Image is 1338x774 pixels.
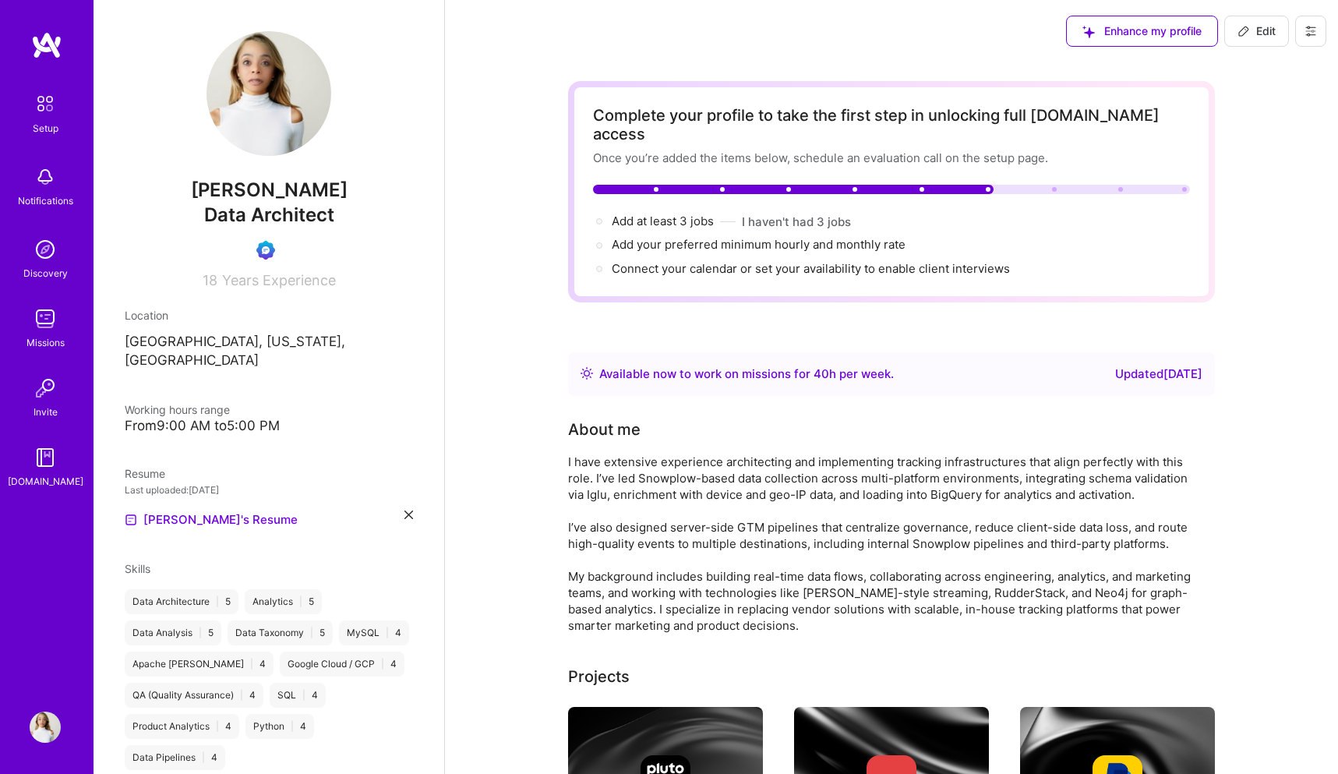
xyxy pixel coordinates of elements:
[593,150,1190,166] div: Once you’re added the items below, schedule an evaluation call on the setup page.
[204,203,334,226] span: Data Architect
[256,241,275,260] img: Evaluation Call Booked
[203,272,217,288] span: 18
[404,511,413,519] i: icon Close
[1224,16,1289,47] button: Edit
[339,620,409,645] div: MySQL 4
[125,467,165,480] span: Resume
[30,373,61,404] img: Invite
[125,620,221,645] div: Data Analysis 5
[30,303,61,334] img: teamwork
[125,178,413,202] span: [PERSON_NAME]
[125,307,413,323] div: Location
[26,712,65,743] a: User Avatar
[1066,16,1218,47] button: Enhance my profile
[202,751,205,764] span: |
[1115,365,1202,383] div: Updated [DATE]
[222,272,336,288] span: Years Experience
[381,658,384,670] span: |
[386,627,389,639] span: |
[250,658,253,670] span: |
[125,403,230,416] span: Working hours range
[291,720,294,733] span: |
[8,473,83,489] div: [DOMAIN_NAME]
[280,652,404,677] div: Google Cloud / GCP 4
[125,511,298,529] a: [PERSON_NAME]'s Resume
[199,627,202,639] span: |
[612,214,714,228] span: Add at least 3 jobs
[18,193,73,209] div: Notifications
[125,562,150,575] span: Skills
[742,214,851,230] button: I haven't had 3 jobs
[612,261,1010,276] span: Connect your calendar or set your availability to enable client interviews
[228,620,333,645] div: Data Taxonomy 5
[31,31,62,59] img: logo
[245,589,322,614] div: Analytics 5
[125,589,238,614] div: Data Architecture 5
[125,683,263,708] div: QA (Quality Assurance) 4
[240,689,243,702] span: |
[29,87,62,120] img: setup
[270,683,326,708] div: SQL 4
[1237,23,1276,39] span: Edit
[33,120,58,136] div: Setup
[30,712,61,743] img: User Avatar
[30,442,61,473] img: guide book
[814,366,829,381] span: 40
[216,720,219,733] span: |
[207,31,331,156] img: User Avatar
[216,596,219,608] span: |
[245,714,314,739] div: Python 4
[568,665,630,688] div: Projects
[125,745,225,770] div: Data Pipelines 4
[30,161,61,193] img: bell
[23,265,68,281] div: Discovery
[26,334,65,351] div: Missions
[568,418,641,441] div: About me
[1082,23,1202,39] span: Enhance my profile
[581,367,593,380] img: Availability
[30,234,61,265] img: discovery
[34,404,58,420] div: Invite
[1082,26,1095,38] i: icon SuggestedTeams
[125,514,137,526] img: Resume
[125,418,413,434] div: From 9:00 AM to 5:00 PM
[125,482,413,498] div: Last uploaded: [DATE]
[310,627,313,639] span: |
[599,365,894,383] div: Available now to work on missions for h per week .
[593,106,1190,143] div: Complete your profile to take the first step in unlocking full [DOMAIN_NAME] access
[612,237,906,252] span: Add your preferred minimum hourly and monthly rate
[125,333,413,370] p: [GEOGRAPHIC_DATA], [US_STATE], [GEOGRAPHIC_DATA]
[302,689,305,702] span: |
[125,714,239,739] div: Product Analytics 4
[568,454,1191,634] div: I have extensive experience architecting and implementing tracking infrastructures that align per...
[299,596,302,608] span: |
[125,652,274,677] div: Apache [PERSON_NAME] 4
